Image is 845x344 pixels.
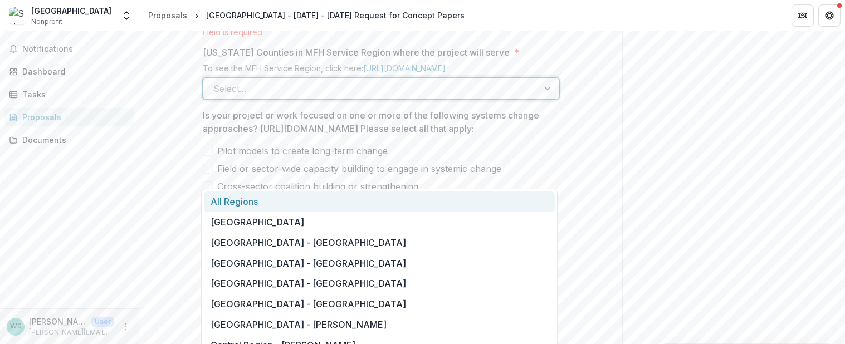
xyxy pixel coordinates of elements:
p: Is your project or work focused on one or more of the following systems change approaches? [URL][... [203,109,553,135]
div: Field is required [203,27,559,37]
button: Notifications [4,40,134,58]
span: Cross-sector coalition building or strengthening [217,180,418,193]
span: Nonprofit [31,17,62,27]
a: Proposals [144,7,192,23]
div: Documents [22,134,125,146]
span: Notifications [22,45,130,54]
p: [PERSON_NAME] [29,316,87,327]
a: Proposals [4,108,134,126]
button: More [119,320,132,333]
a: Documents [4,131,134,149]
div: [GEOGRAPHIC_DATA] - [GEOGRAPHIC_DATA] [204,232,555,253]
span: Pilot models to create long-term change [217,144,388,158]
div: [GEOGRAPHIC_DATA] - [PERSON_NAME] [204,314,555,335]
div: [GEOGRAPHIC_DATA] - [DATE] - [DATE] Request for Concept Papers [206,9,465,21]
a: Tasks [4,85,134,104]
div: Tasks [22,89,125,100]
div: Proposals [148,9,187,21]
button: Open entity switcher [119,4,134,27]
img: Saint Louis University [9,7,27,24]
p: [US_STATE] Counties in MFH Service Region where the project will serve [203,46,510,59]
p: User [91,317,114,327]
a: [URL][DOMAIN_NAME] [363,63,446,73]
nav: breadcrumb [144,7,469,23]
div: [GEOGRAPHIC_DATA] [204,212,555,233]
div: Wendy Schlesinger [10,323,22,330]
span: Field or sector-wide capacity building to engage in systemic change [217,162,501,175]
div: All Regions [204,191,555,212]
div: [GEOGRAPHIC_DATA] - [GEOGRAPHIC_DATA] [204,253,555,273]
div: [GEOGRAPHIC_DATA] - [GEOGRAPHIC_DATA] [204,294,555,314]
button: Get Help [818,4,841,27]
div: [GEOGRAPHIC_DATA] - [GEOGRAPHIC_DATA] [204,273,555,294]
div: [GEOGRAPHIC_DATA] [31,5,111,17]
button: Partners [792,4,814,27]
p: [PERSON_NAME][EMAIL_ADDRESS][PERSON_NAME][DOMAIN_NAME] [29,327,114,337]
a: Dashboard [4,62,134,81]
div: To see the MFH Service Region, click here: [203,63,559,77]
div: Dashboard [22,66,125,77]
div: Proposals [22,111,125,123]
